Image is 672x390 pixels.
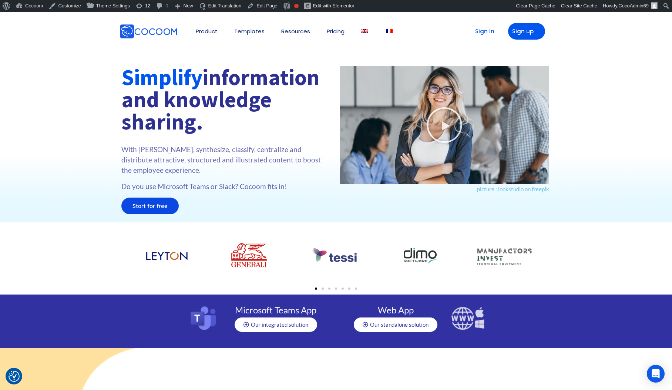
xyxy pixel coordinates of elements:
[348,288,350,290] span: Go to slide 6
[235,317,317,332] a: Our integrated solution
[464,23,501,40] a: Sign in
[132,203,168,209] span: Start for free
[508,23,545,40] a: Sign up
[477,186,549,192] a: picture : lookstudio on freepik
[9,371,20,382] img: Revisit consent button
[386,29,393,33] img: French
[361,29,368,33] img: English
[618,3,649,9] span: CocoAdmin69
[251,322,308,327] span: Our integrated solution
[355,288,357,290] span: Go to slide 7
[348,306,444,315] h4: Web App
[561,3,597,9] span: Clear Site Cache
[342,288,344,290] span: Go to slide 5
[370,322,429,327] span: Our standalone solution
[120,24,177,39] img: Cocoom
[121,66,332,133] h1: information and knowledge sharing.
[328,288,330,290] span: Go to slide 3
[281,28,310,34] a: Resources
[199,1,206,11] img: icon16.png
[121,181,332,192] p: Do you use Microsoft Teams or Slack? Cocoom fits in!
[9,371,20,382] button: Consent Preferences
[327,28,345,34] a: Pricing
[227,306,324,315] h4: Microsoft Teams App
[322,288,324,290] span: Go to slide 2
[516,3,555,9] span: Clear Page Cache
[121,63,202,91] font: Simplify
[196,28,218,34] a: Product
[335,288,337,290] span: Go to slide 4
[121,198,179,214] a: Start for free
[647,365,665,383] div: Open Intercom Messenger
[234,28,265,34] a: Templates
[315,288,317,290] span: Go to slide 1
[121,144,332,175] p: With [PERSON_NAME], synthesize, classify, centralize and distribute attractive, structured and il...
[354,317,437,332] a: Our standalone solution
